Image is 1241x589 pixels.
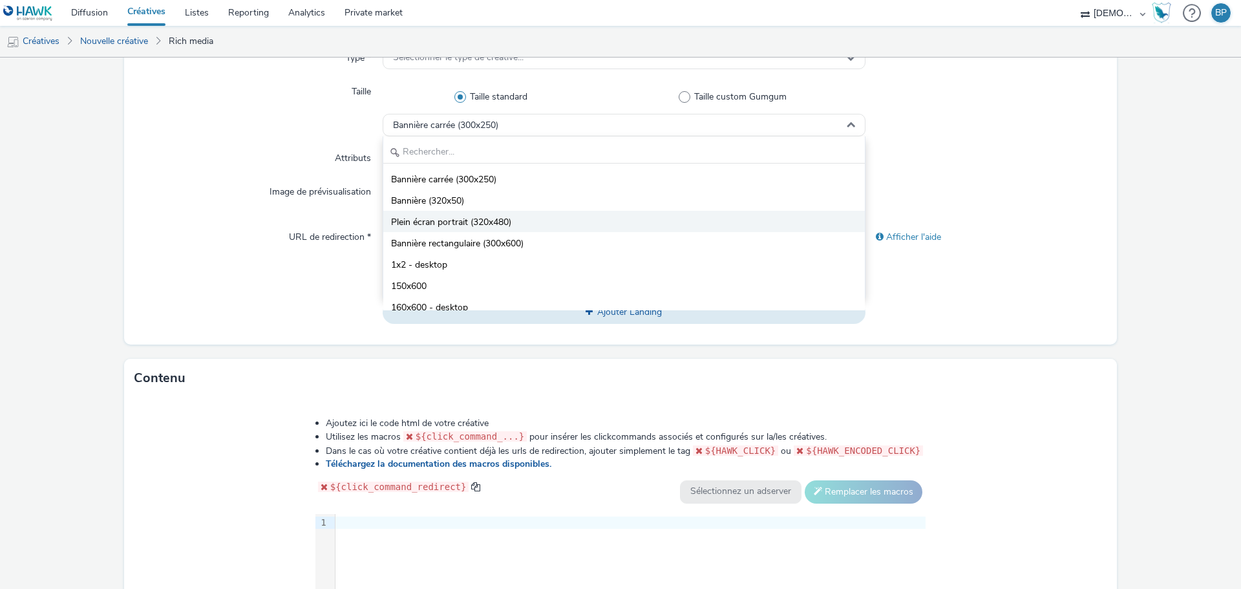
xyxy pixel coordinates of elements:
li: Ajoutez ici le code html de votre créative [326,417,926,430]
label: Image de prévisualisation [264,180,376,198]
a: Rich media [162,26,220,57]
span: Taille custom Gumgum [694,91,787,103]
li: Dans le cas où votre créative contient déjà les urls de redirection, ajouter simplement le tag ou [326,444,926,458]
a: Hawk Academy [1152,3,1176,23]
span: Bannière carrée (300x250) [393,120,498,131]
button: Ajouter Landing [383,301,865,323]
span: copy to clipboard [471,482,480,491]
a: Nouvelle créative [74,26,154,57]
span: 160x600 - desktop [391,301,468,314]
span: Taille standard [470,91,527,103]
span: 1x2 - desktop [391,259,447,272]
label: Taille [346,80,376,98]
input: Rechercher... [383,141,865,164]
div: 1 [315,517,328,530]
span: Bannière rectangulaire (300x600) [391,237,524,250]
span: ${HAWK_CLICK} [705,445,776,456]
img: mobile [6,36,19,48]
span: ${click_command_...} [416,431,525,442]
h3: Contenu [134,369,186,388]
div: BP [1215,3,1227,23]
span: Bannière (320x50) [391,195,464,208]
span: Plein écran portrait (320x480) [391,216,511,229]
span: 150x600 [391,280,427,293]
img: Hawk Academy [1152,3,1171,23]
button: Remplacer les macros [805,480,922,504]
span: Bannière carrée (300x250) [391,173,496,186]
label: URL de redirection * [284,226,376,244]
img: undefined Logo [3,5,53,21]
div: Afficher l'aide [865,226,1107,249]
span: ${click_command_redirect} [330,482,467,492]
li: Utilisez les macros pour insérer les clickcommands associés et configurés sur la/les créatives. [326,430,926,444]
span: Sélectionner le type de créative... [393,52,524,63]
span: Ajouter Landing [597,306,662,318]
span: ${HAWK_ENCODED_CLICK} [806,445,920,456]
label: Attributs [330,147,376,165]
a: Téléchargez la documentation des macros disponibles. [326,458,557,470]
